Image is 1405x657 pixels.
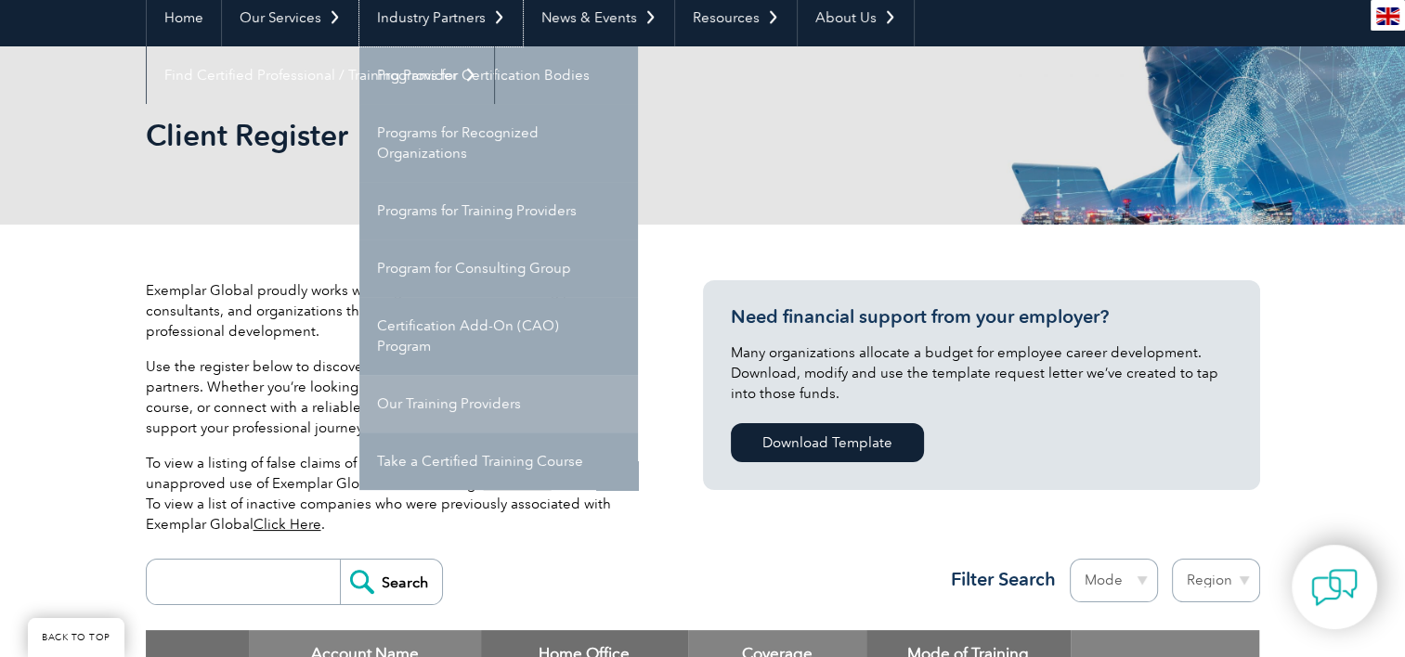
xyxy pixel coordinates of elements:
[28,618,124,657] a: BACK TO TOP
[731,342,1232,404] p: Many organizations allocate a budget for employee career development. Download, modify and use th...
[1376,7,1399,25] img: en
[254,516,321,533] a: Click Here
[1311,564,1358,611] img: contact-chat.png
[359,432,638,490] a: Take a Certified Training Course
[359,104,638,182] a: Programs for Recognized Organizations
[147,46,494,104] a: Find Certified Professional / Training Provider
[146,356,647,438] p: Use the register below to discover detailed profiles and offerings from our partners. Whether you...
[359,239,638,297] a: Program for Consulting Group
[731,423,924,462] a: Download Template
[359,375,638,432] a: Our Training Providers
[940,568,1056,591] h3: Filter Search
[359,297,638,375] a: Certification Add-On (CAO) Program
[731,305,1232,328] h3: Need financial support from your employer?
[359,182,638,239] a: Programs for Training Providers
[146,121,926,150] h2: Client Register
[146,280,647,341] p: Exemplar Global proudly works with a global network of training providers, consultants, and organ...
[146,453,647,535] p: To view a listing of false claims of Exemplar Global training certification or unapproved use of ...
[340,560,442,604] input: Search
[359,46,638,104] a: Programs for Certification Bodies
